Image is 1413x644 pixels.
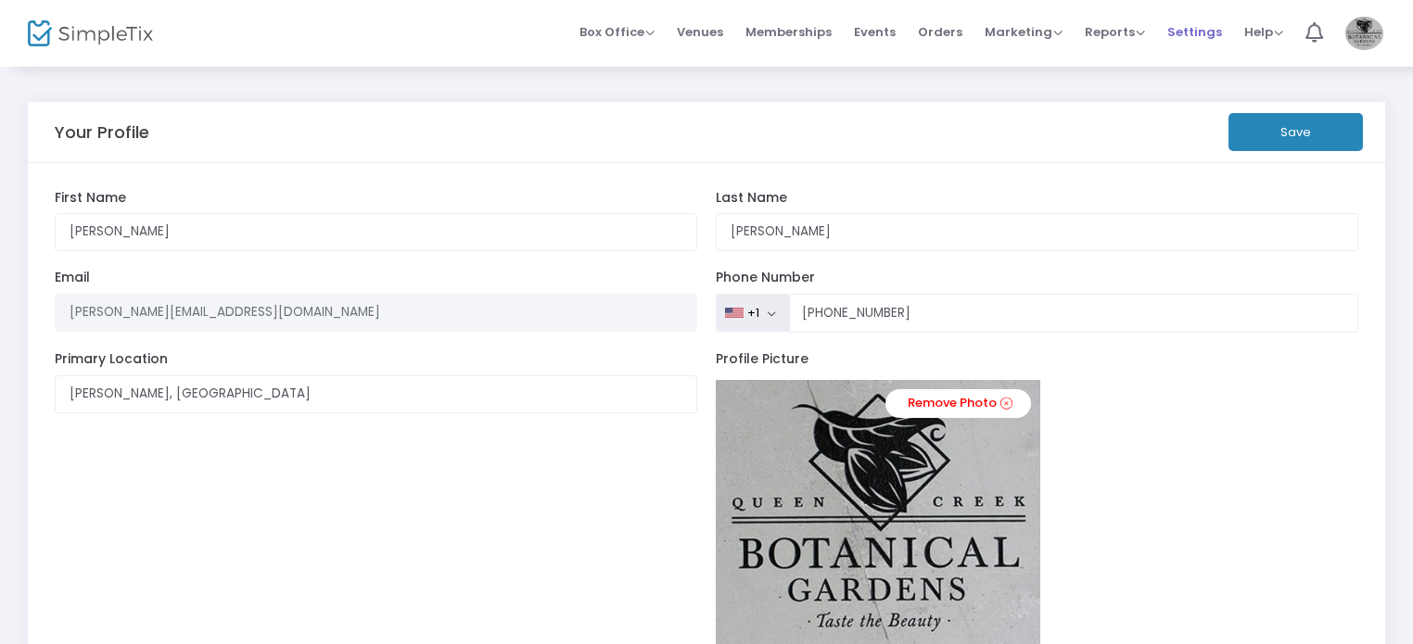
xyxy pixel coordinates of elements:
span: Box Office [579,23,655,41]
label: Last Name [716,190,1359,207]
a: Remove Photo [885,389,1031,418]
span: Orders [918,8,962,56]
span: Marketing [985,23,1063,41]
input: Enter a location [55,375,698,413]
input: Last Name [716,213,1359,251]
span: Reports [1085,23,1145,41]
label: Phone Number [716,270,1359,286]
span: Settings [1167,8,1222,56]
label: Email [55,270,698,286]
span: Venues [677,8,723,56]
span: Profile Picture [716,349,808,368]
button: Save [1228,113,1363,151]
span: Memberships [745,8,832,56]
span: Help [1244,23,1283,41]
label: First Name [55,190,698,207]
input: Phone Number [789,294,1359,333]
span: Events [854,8,896,56]
input: First Name [55,213,698,251]
div: +1 [747,306,759,321]
label: Primary Location [55,351,698,368]
h5: Your Profile [55,122,149,143]
button: +1 [716,294,789,333]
